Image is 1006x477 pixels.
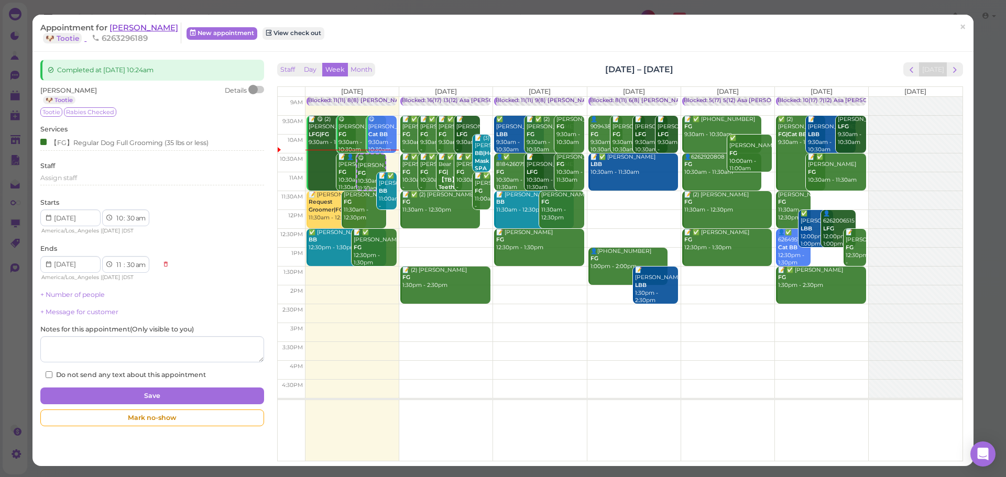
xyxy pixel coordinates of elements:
input: Do not send any text about this appointment [46,371,52,378]
div: Blocked: 16(17) 13(12) Asa [PERSON_NAME] [PERSON_NAME] • Appointment [402,97,614,105]
div: 【FG】Regular Dog Full Grooming (35 lbs or less) [40,137,209,148]
span: America/Los_Angeles [41,274,99,281]
div: Details [225,86,247,105]
div: 📝 [PERSON_NAME] 1:30pm - 2:30pm [635,267,678,305]
div: Open Intercom Messenger [970,441,996,467]
span: Rabies Checked [64,107,116,117]
b: FG [402,169,410,175]
div: [PERSON_NAME] 11:30am - 12:30pm [343,191,386,222]
label: Services [40,125,68,134]
div: 😋 [PERSON_NAME] 10:30am - 11:30am [357,154,385,193]
div: [PERSON_NAME] 9:30am - 10:30am [837,116,866,147]
span: 11:30am [281,193,303,200]
b: Cat BB [368,131,388,138]
div: 📝 ✅ (2) [PERSON_NAME] 9:30am - 10:30am [526,116,574,154]
div: 📝 ✅ [PERSON_NAME] 11:00am - 12:00pm [474,172,490,218]
div: 👤✅ 6264957702 12:30pm - 1:30pm [778,229,811,267]
div: 👤9094380054 9:30am - 10:30am [590,116,623,154]
div: 📝 👤[PERSON_NAME] 10:30am - 11:30am [338,153,366,192]
b: FG [778,274,786,281]
b: FG [420,169,428,175]
div: 📝 (3) [PERSON_NAME] 10:00am - 11:00am [474,135,490,196]
b: FG [456,169,464,175]
span: [DATE] [341,87,363,95]
span: [DATE] [717,87,739,95]
div: 📝 ✅ [PERSON_NAME] 1:30pm - 2:30pm [778,267,866,290]
a: × [953,15,972,40]
button: next [947,62,963,76]
a: + Message for customer [40,308,118,316]
b: LBB [635,282,647,289]
h2: [DATE] – [DATE] [605,63,673,75]
label: Starts [40,198,59,207]
span: [DATE] [529,87,551,95]
b: FG [684,123,692,130]
div: 😋 [PERSON_NAME] 9:30am - 10:30am [368,116,396,154]
div: 📝 [PERSON_NAME] 9:30am - 10:30am [807,116,856,154]
div: 👤✅ 8184260797 10:30am - 11:30am [496,153,544,192]
b: BB [496,198,505,205]
b: FG [684,161,692,168]
div: 📝 [PERSON_NAME] 10:30am - 11:30am [526,153,574,192]
b: FG [808,169,816,175]
span: 12pm [288,212,303,219]
b: FG|【TB】Teeth Brushing [439,169,464,198]
span: 10:30am [280,156,303,162]
div: [PERSON_NAME] 10:30am - 11:30am [556,153,584,184]
b: LFG [838,123,849,130]
span: 1:30pm [283,269,303,275]
span: Assign staff [40,174,77,182]
span: × [959,20,966,35]
div: | | [40,273,157,282]
b: LBB [496,131,508,138]
button: [DATE] [919,62,947,76]
span: 9:30am [282,118,303,125]
a: View check out [263,27,324,40]
div: 📝 [PERSON_NAME] 9:30am - 10:30am [456,116,480,162]
b: FG [778,198,786,205]
div: 📝 ✅ [PHONE_NUMBER] 9:30am - 10:30am [684,116,762,139]
b: FG [591,255,598,262]
div: 👤[PHONE_NUMBER] 1:00pm - 2:00pm [590,248,668,271]
div: 📝 [PERSON_NAME] 12:30pm - 1:30pm [496,229,584,252]
b: FG [358,170,366,176]
div: 📝 ✅ [PERSON_NAME] 10:30am - 11:30am [420,153,444,199]
span: 4pm [290,363,303,370]
b: FG [475,187,483,194]
b: FG [613,131,620,138]
span: [DATE] [102,274,120,281]
b: LFG [456,131,467,138]
div: Blocked: 5(17) 5(12) Asa [PERSON_NAME] [PERSON_NAME] • Appointment [684,97,892,105]
span: [DATE] [623,87,645,95]
a: 🐶 Tootie [43,33,82,43]
b: LFG|FG [309,131,329,138]
b: FG [420,131,428,138]
label: Staff [40,161,55,171]
div: 📝 ✅ [PERSON_NAME] 12:30pm - 1:30pm [684,229,772,252]
div: 📝 (2) [PERSON_NAME] 11:30am - 12:30pm [684,191,772,214]
div: 📝 ✅ [PERSON_NAME] 9:30am - 10:30am [438,116,462,162]
div: 📝 (2) [PERSON_NAME] 1:30pm - 2:30pm [402,267,490,290]
span: 1pm [291,250,303,257]
div: 📝 ✅ [PERSON_NAME] 10:30am - 11:30am [456,153,480,199]
div: Blocked: 10(17) 7(12) Asa [PERSON_NAME] [PERSON_NAME] • Appointment [778,97,988,105]
div: 📝 ✅ [PERSON_NAME] 11:00am - 12:00pm [378,172,397,218]
span: [DATE] [811,87,833,95]
span: [PERSON_NAME] [110,23,178,32]
b: FG [344,198,352,205]
div: Blocked: 8(11) 6(8) [PERSON_NAME] • Appointment [590,97,733,105]
div: [PERSON_NAME] 11:30am - 12:30pm [541,191,584,222]
a: + Number of people [40,291,105,298]
div: [PERSON_NAME] 9:30am - 10:30am [556,116,584,147]
b: FG [846,244,854,251]
div: 📝 ✅ (2) [PERSON_NAME] 11:30am - 12:30pm [402,191,480,214]
div: 😋 [PERSON_NAME] 9:30am - 10:30am [338,116,386,154]
b: LFG [658,131,669,138]
span: 2pm [290,287,303,294]
span: 11am [289,174,303,181]
b: FG|Cat BB [778,131,807,138]
button: Week [322,63,348,77]
b: FG [354,244,362,251]
span: 3pm [290,325,303,332]
span: 3:30pm [282,344,303,351]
